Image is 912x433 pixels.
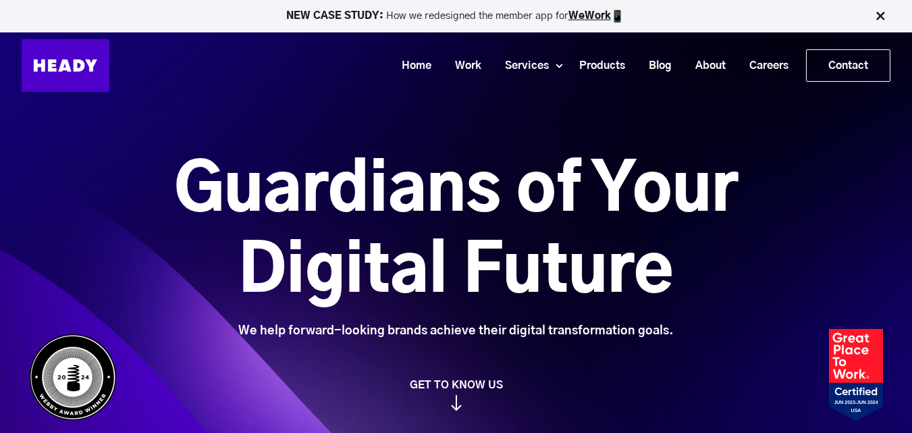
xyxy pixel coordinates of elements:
[807,50,890,81] a: Contact
[99,324,813,338] div: We help forward-looking brands achieve their digital transformation goals.
[22,39,109,92] img: Heady_Logo_Web-01 (1)
[99,151,813,313] h1: Guardians of Your Digital Future
[22,378,890,411] a: GET TO KNOW US
[562,53,632,78] a: Products
[632,53,678,78] a: Blog
[829,329,883,421] img: Heady_2023_Certification_Badge
[6,9,906,23] p: How we redesigned the member app for
[451,395,462,411] img: arrow_down
[611,9,624,23] img: app emoji
[568,11,611,21] a: WeWork
[678,53,732,78] a: About
[29,334,117,421] img: Heady_WebbyAward_Winner-4
[123,49,890,82] div: Navigation Menu
[385,53,438,78] a: Home
[286,11,386,21] strong: NEW CASE STUDY:
[438,53,488,78] a: Work
[874,9,887,23] img: Close Bar
[488,53,556,78] a: Services
[732,53,795,78] a: Careers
